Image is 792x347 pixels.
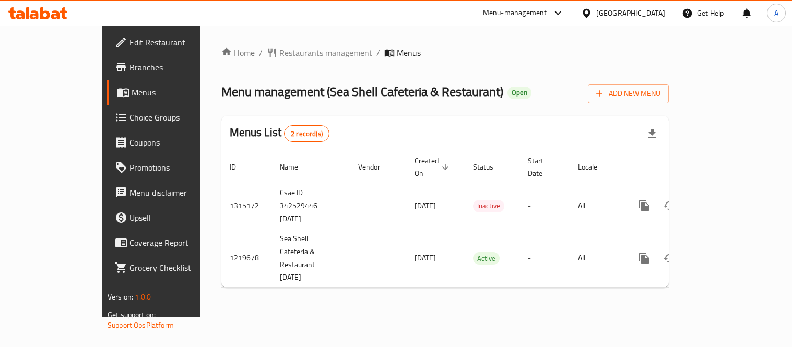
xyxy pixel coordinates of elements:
a: Coverage Report [107,230,234,255]
span: Locale [578,161,611,173]
button: Change Status [657,193,682,218]
span: Inactive [473,200,504,212]
span: Open [507,88,531,97]
span: [DATE] [415,199,436,212]
button: more [632,246,657,271]
a: Branches [107,55,234,80]
span: A [774,7,778,19]
td: - [519,183,570,229]
th: Actions [623,151,740,183]
span: Coupons [129,136,226,149]
span: Status [473,161,507,173]
div: Open [507,87,531,99]
div: Active [473,252,500,265]
div: Export file [640,121,665,146]
li: / [376,46,380,59]
span: Menus [132,86,226,99]
td: Sea Shell Cafeteria & Restaurant [DATE] [271,229,350,288]
table: enhanced table [221,151,740,288]
span: Branches [129,61,226,74]
span: Menus [397,46,421,59]
span: Active [473,253,500,265]
li: / [259,46,263,59]
span: Start Date [528,154,557,180]
span: Name [280,161,312,173]
span: Vendor [358,161,394,173]
a: Menus [107,80,234,105]
a: Edit Restaurant [107,30,234,55]
a: Menu disclaimer [107,180,234,205]
a: Support.OpsPlatform [108,318,174,332]
span: ID [230,161,250,173]
td: - [519,229,570,288]
td: Csae ID 342529446 [DATE] [271,183,350,229]
span: Menu management ( Sea Shell Cafeteria & Restaurant ) [221,80,503,103]
span: Promotions [129,161,226,174]
button: more [632,193,657,218]
span: 2 record(s) [285,129,329,139]
td: All [570,229,623,288]
span: Get support on: [108,308,156,321]
div: Menu-management [483,7,547,19]
span: Upsell [129,211,226,224]
a: Grocery Checklist [107,255,234,280]
span: Add New Menu [596,87,660,100]
div: Total records count [284,125,329,142]
span: [DATE] [415,251,436,265]
span: Created On [415,154,452,180]
nav: breadcrumb [221,46,669,59]
a: Restaurants management [267,46,372,59]
span: Version: [108,290,133,304]
a: Coupons [107,130,234,155]
a: Choice Groups [107,105,234,130]
span: 1.0.0 [135,290,151,304]
div: Inactive [473,200,504,212]
h2: Menus List [230,125,329,142]
span: Restaurants management [279,46,372,59]
td: All [570,183,623,229]
span: Choice Groups [129,111,226,124]
a: Promotions [107,155,234,180]
td: 1219678 [221,229,271,288]
span: Menu disclaimer [129,186,226,199]
span: Edit Restaurant [129,36,226,49]
a: Upsell [107,205,234,230]
button: Change Status [657,246,682,271]
a: Home [221,46,255,59]
span: Coverage Report [129,236,226,249]
span: Grocery Checklist [129,261,226,274]
td: 1315172 [221,183,271,229]
button: Add New Menu [588,84,669,103]
div: [GEOGRAPHIC_DATA] [596,7,665,19]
